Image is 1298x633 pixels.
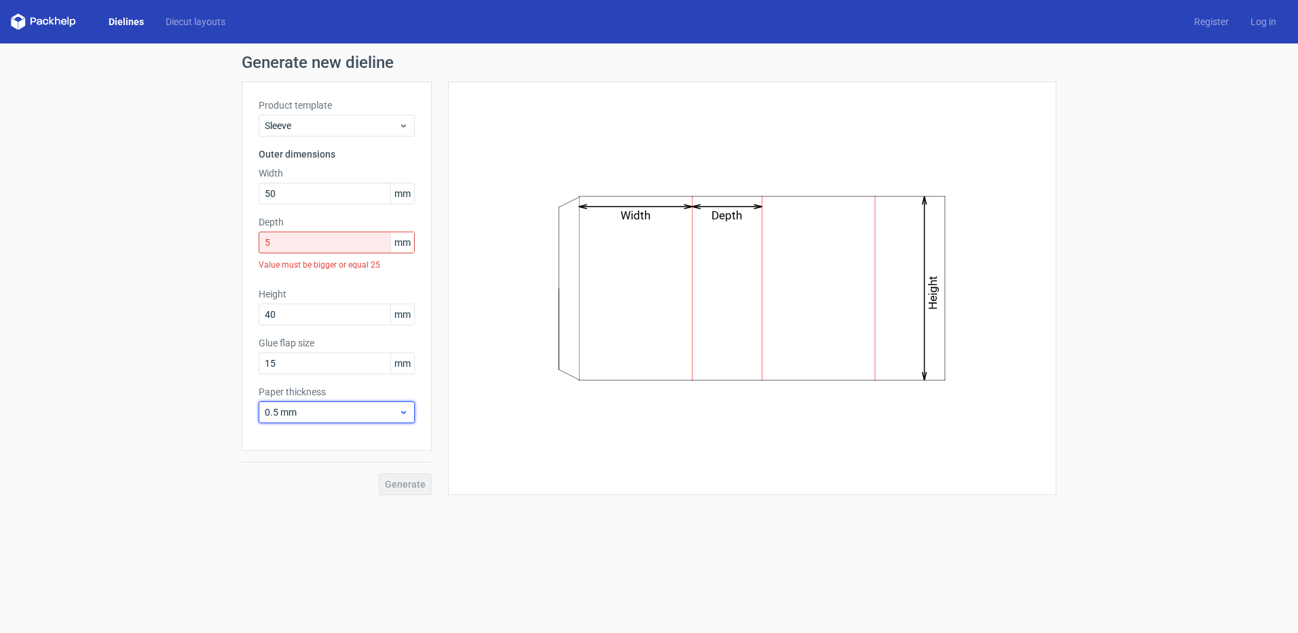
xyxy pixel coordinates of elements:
[712,209,743,222] text: Depth
[390,232,414,253] span: mm
[259,287,415,301] label: Height
[98,15,155,29] a: Dielines
[1183,15,1240,29] a: Register
[927,276,940,310] text: Height
[259,253,415,276] div: Value must be bigger or equal 25
[259,385,415,399] label: Paper thickness
[259,215,415,229] label: Depth
[390,353,414,374] span: mm
[265,405,398,419] span: 0.5 mm
[390,183,414,204] span: mm
[155,15,236,29] a: Diecut layouts
[242,54,1056,71] h1: Generate new dieline
[259,336,415,350] label: Glue flap size
[1240,15,1287,29] a: Log in
[390,304,414,325] span: mm
[259,98,415,112] label: Product template
[259,166,415,180] label: Width
[621,209,651,222] text: Width
[265,119,398,132] span: Sleeve
[259,147,415,161] h3: Outer dimensions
